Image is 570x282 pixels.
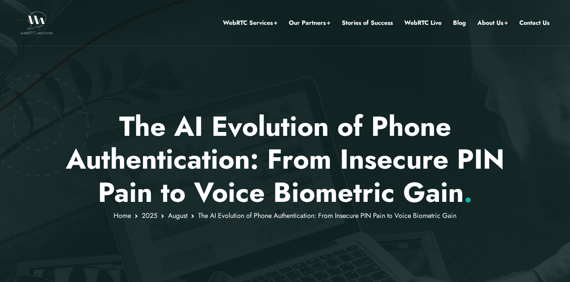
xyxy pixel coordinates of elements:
a: About Us [477,18,508,28]
a: Home [114,211,131,221]
a: Our Partners [289,18,330,28]
span: . [464,172,472,212]
p: The AI Evolution of Phone Authentication: From Insecure PIN Pain to Voice Biometric Gain [62,110,508,209]
img: WebRTC.ventures [21,11,53,34]
a: August [168,211,187,221]
a: WebRTC Live [404,18,442,28]
a: 2025 [142,211,157,221]
a: Contact Us [519,18,549,28]
a: WebRTC Services [223,18,277,28]
span: The AI Evolution of Phone Authentication: From Insecure PIN Pain to Voice Biometric Gain [198,211,456,221]
a: Stories of Success [342,18,393,28]
a: Blog [453,18,466,28]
